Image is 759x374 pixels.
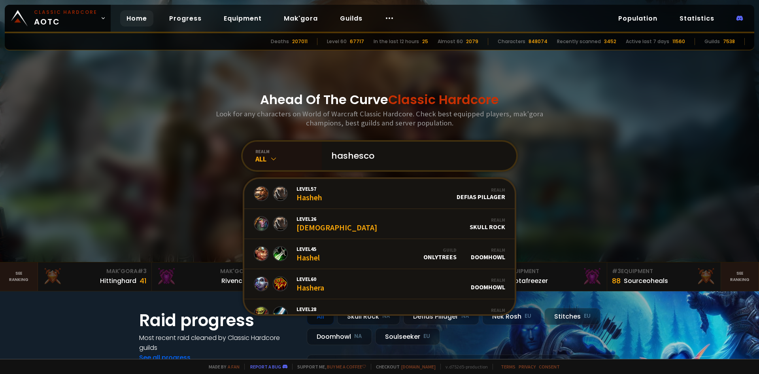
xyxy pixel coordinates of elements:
div: Guilds [704,38,720,45]
div: Notafreezer [510,276,548,286]
a: Level45HashelGuildOnlyTreesRealmDoomhowl [244,239,515,269]
div: Realm [471,277,505,283]
div: Doomhowl [471,247,505,261]
div: 67717 [350,38,364,45]
small: NA [354,332,362,340]
div: Hashel [296,245,320,262]
a: Privacy [519,364,536,370]
span: AOTC [34,9,97,28]
div: Recently scanned [557,38,601,45]
div: 2079 [466,38,478,45]
div: OnlyTrees [423,247,457,261]
a: #2Equipment88Notafreezer [493,262,607,291]
div: 848074 [529,38,548,45]
div: Equipment [612,267,716,275]
div: Doomhowl [471,277,505,291]
div: Skull Rock [337,308,400,325]
div: Mak'Gora [43,267,147,275]
div: 88 [612,275,621,286]
small: EU [525,312,531,320]
a: Classic HardcoreAOTC [5,5,111,32]
span: Classic Hardcore [388,91,499,108]
div: Deaths [271,38,289,45]
span: Level 28 [296,306,330,313]
div: All [307,308,334,325]
div: Hashera [296,275,324,292]
a: Population [612,10,664,27]
a: Report a bug [250,364,281,370]
small: NA [382,312,390,320]
h3: Look for any characters on World of Warcraft Classic Hardcore. Check best equipped players, mak'g... [213,109,546,127]
div: realm [255,148,322,154]
div: Hasheesh [296,306,330,323]
a: Level28HasheeshRealmStitches [244,299,515,329]
a: Mak'Gora#3Hittinghard41 [38,262,152,291]
div: Almost 60 [438,38,463,45]
div: Rivench [221,276,246,286]
div: 25 [422,38,428,45]
span: Checkout [371,364,436,370]
span: Made by [204,364,240,370]
a: Mak'gora [278,10,324,27]
div: Realm [476,307,505,313]
input: Search a character... [327,142,507,170]
div: 3452 [604,38,616,45]
span: Level 60 [296,275,324,283]
div: Defias Pillager [403,308,479,325]
a: Terms [501,364,515,370]
a: Buy me a coffee [327,364,366,370]
div: Level 60 [327,38,347,45]
a: Level26[DEMOGRAPHIC_DATA]RealmSkull Rock [244,209,515,239]
div: 7538 [723,38,735,45]
small: EU [423,332,430,340]
span: # 3 [612,267,621,275]
div: Stitches [476,307,505,321]
div: Nek'Rosh [482,308,541,325]
div: All [255,154,322,163]
h1: Raid progress [139,308,297,333]
a: Guilds [334,10,369,27]
div: Skull Rock [470,217,505,231]
span: # 3 [138,267,147,275]
div: Realm [471,247,505,253]
a: #3Equipment88Sourceoheals [607,262,721,291]
span: Level 45 [296,245,320,252]
div: Stitches [544,308,600,325]
small: EU [584,312,591,320]
span: Support me, [292,364,366,370]
span: Level 57 [296,185,322,192]
a: Level60HasheraRealmDoomhowl [244,269,515,299]
div: Realm [470,217,505,223]
h1: Ahead Of The Curve [260,90,499,109]
a: Home [120,10,153,27]
a: Level57HashehRealmDefias Pillager [244,179,515,209]
span: v. d752d5 - production [440,364,488,370]
a: a fan [228,364,240,370]
a: Statistics [673,10,721,27]
a: See all progress [139,353,191,362]
div: Active last 7 days [626,38,669,45]
small: NA [461,312,469,320]
a: Mak'Gora#2Rivench100 [152,262,266,291]
a: [DOMAIN_NAME] [401,364,436,370]
div: Defias Pillager [457,187,505,201]
div: Hasheh [296,185,322,202]
small: Classic Hardcore [34,9,97,16]
div: In the last 12 hours [374,38,419,45]
h4: Most recent raid cleaned by Classic Hardcore guilds [139,333,297,353]
div: [DEMOGRAPHIC_DATA] [296,215,377,232]
div: Realm [457,187,505,193]
a: Equipment [217,10,268,27]
div: Characters [498,38,525,45]
a: Seeranking [721,262,759,291]
a: Progress [163,10,208,27]
div: Guild [423,247,457,253]
div: 207011 [292,38,308,45]
div: Equipment [498,267,602,275]
div: 41 [140,275,147,286]
div: Hittinghard [100,276,136,286]
div: Soulseeker [375,328,440,345]
span: Level 26 [296,215,377,222]
a: Consent [539,364,560,370]
div: Sourceoheals [624,276,668,286]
